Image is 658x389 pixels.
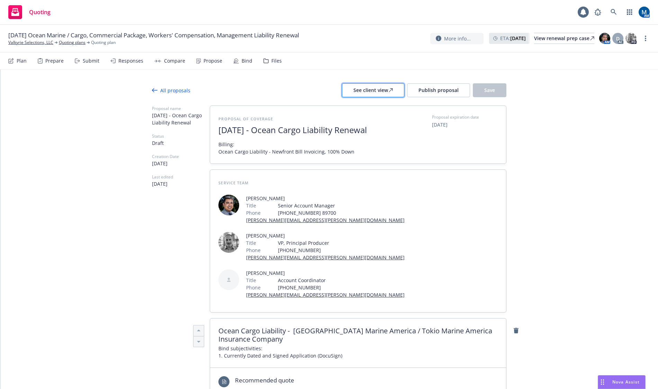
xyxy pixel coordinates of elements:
[246,195,405,202] span: [PERSON_NAME]
[246,284,261,291] span: Phone
[599,33,610,44] img: photo
[246,202,256,209] span: Title
[152,139,210,147] span: Draft
[8,39,53,46] a: Valkyrie Selections, LLC
[218,195,239,215] img: employee photo
[641,34,650,43] a: more
[353,84,393,97] div: See client view
[83,58,99,64] div: Submit
[639,7,650,18] img: photo
[484,87,495,93] span: Save
[473,83,506,97] button: Save
[612,379,640,385] span: Nova Assist
[235,376,432,385] span: Recommended quote
[59,39,85,46] a: Quoting plans
[152,160,210,167] span: [DATE]
[278,247,405,254] span: [PHONE_NUMBER]
[407,83,470,97] button: Publish proposal
[246,247,261,254] span: Phone
[625,33,637,44] img: photo
[598,376,607,389] div: Drag to move
[218,141,354,155] span: Billing: Ocean Cargo Liability - Newfront Bill Invoicing, 100% Down
[278,202,405,209] span: Senior Account Manager
[246,209,261,216] span: Phone
[246,291,405,298] a: [PERSON_NAME][EMAIL_ADDRESS][PERSON_NAME][DOMAIN_NAME]
[218,180,249,185] span: Service Team
[598,375,646,389] button: Nova Assist
[432,114,479,120] span: Proposal expiration date
[342,83,404,97] button: See client view
[246,217,405,223] a: [PERSON_NAME][EMAIL_ADDRESS][PERSON_NAME][DOMAIN_NAME]
[432,121,448,128] button: [DATE]
[623,5,637,19] a: Switch app
[218,345,342,359] span: Bind subjectivities: 1. Currently Dated and Signed Application (DocuSign)
[6,2,53,22] a: Quoting
[218,125,388,135] span: [DATE] - Ocean Cargo Liability Renewal
[418,87,459,93] span: Publish proposal
[512,326,520,335] a: remove
[164,58,185,64] div: Compare
[118,58,143,64] div: Responses
[45,58,64,64] div: Prepare
[246,277,256,284] span: Title
[246,232,405,239] span: [PERSON_NAME]
[271,58,282,64] div: Files
[152,133,210,139] span: Status
[616,35,620,42] span: D
[591,5,605,19] a: Report a Bug
[444,35,471,42] span: More info...
[430,33,484,44] button: More info...
[218,232,239,253] img: employee photo
[8,31,299,39] span: [DATE] Ocean Marine / Cargo, Commercial Package, Workers' Compensation, Management Liability Renewal
[204,58,222,64] div: Propose
[91,39,116,46] span: Quoting plan
[152,180,210,187] span: [DATE]
[278,239,405,247] span: VP, Principal Producer
[534,33,594,44] a: View renewal prep case
[218,327,498,343] span: Ocean Cargo Liability - [GEOGRAPHIC_DATA] Marine America / Tokio Marine America Insurance Company
[152,105,210,112] span: Proposal name
[278,284,405,291] span: [PHONE_NUMBER]
[152,154,210,160] span: Creation Date
[218,116,273,121] span: Proposal of coverage
[152,112,210,126] span: [DATE] - Ocean Cargo Liability Renewal
[242,58,252,64] div: Bind
[510,35,526,41] strong: [DATE]
[278,209,405,216] span: [PHONE_NUMBER] 89700
[246,254,405,261] a: [PERSON_NAME][EMAIL_ADDRESS][PERSON_NAME][DOMAIN_NAME]
[152,174,210,180] span: Last edited
[29,9,51,15] span: Quoting
[246,239,256,247] span: Title
[246,269,405,277] span: [PERSON_NAME]
[278,277,405,284] span: Account Coordinator
[17,58,27,64] div: Plan
[500,35,526,42] span: ETA :
[607,5,621,19] a: Search
[152,87,190,94] div: All proposals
